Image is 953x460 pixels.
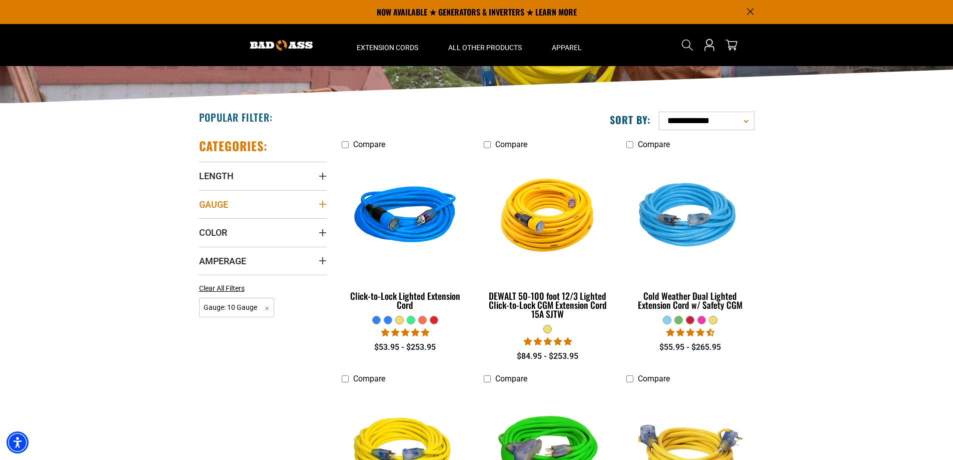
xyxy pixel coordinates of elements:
[484,291,611,318] div: DEWALT 50-100 foot 12/3 Lighted Click-to-Lock CGM Extension Cord 15A SJTW
[199,111,273,124] h2: Popular Filter:
[484,154,611,324] a: A coiled yellow extension cord with a plug and connector at each end, designed for outdoor use. D...
[495,140,527,149] span: Compare
[448,43,522,52] span: All Other Products
[433,24,537,66] summary: All Other Products
[199,138,268,154] h2: Categories:
[199,247,327,275] summary: Amperage
[723,39,739,51] a: cart
[199,218,327,246] summary: Color
[626,341,754,353] div: $55.95 - $265.95
[495,374,527,383] span: Compare
[342,154,469,315] a: blue Click-to-Lock Lighted Extension Cord
[701,24,717,66] a: Open this option
[638,374,670,383] span: Compare
[199,190,327,218] summary: Gauge
[626,154,754,315] a: Light Blue Cold Weather Dual Lighted Extension Cord w/ Safety CGM
[250,40,313,51] img: Bad Ass Extension Cords
[484,350,611,362] div: $84.95 - $253.95
[679,37,695,53] summary: Search
[638,140,670,149] span: Compare
[627,159,753,274] img: Light Blue
[357,43,418,52] span: Extension Cords
[485,159,611,274] img: A coiled yellow extension cord with a plug and connector at each end, designed for outdoor use.
[552,43,582,52] span: Apparel
[199,284,245,292] span: Clear All Filters
[626,291,754,309] div: Cold Weather Dual Lighted Extension Cord w/ Safety CGM
[199,170,234,182] span: Length
[353,140,385,149] span: Compare
[342,24,433,66] summary: Extension Cords
[342,291,469,309] div: Click-to-Lock Lighted Extension Cord
[666,328,714,337] span: 4.62 stars
[537,24,597,66] summary: Apparel
[610,113,651,126] label: Sort by:
[199,162,327,190] summary: Length
[381,328,429,337] span: 4.87 stars
[353,374,385,383] span: Compare
[342,341,469,353] div: $53.95 - $253.95
[524,337,572,346] span: 4.84 stars
[199,302,275,312] a: Gauge: 10 Gauge
[7,431,29,453] div: Accessibility Menu
[199,227,227,238] span: Color
[199,255,246,267] span: Amperage
[199,298,275,317] span: Gauge: 10 Gauge
[199,199,228,210] span: Gauge
[199,283,249,294] a: Clear All Filters
[342,159,468,274] img: blue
